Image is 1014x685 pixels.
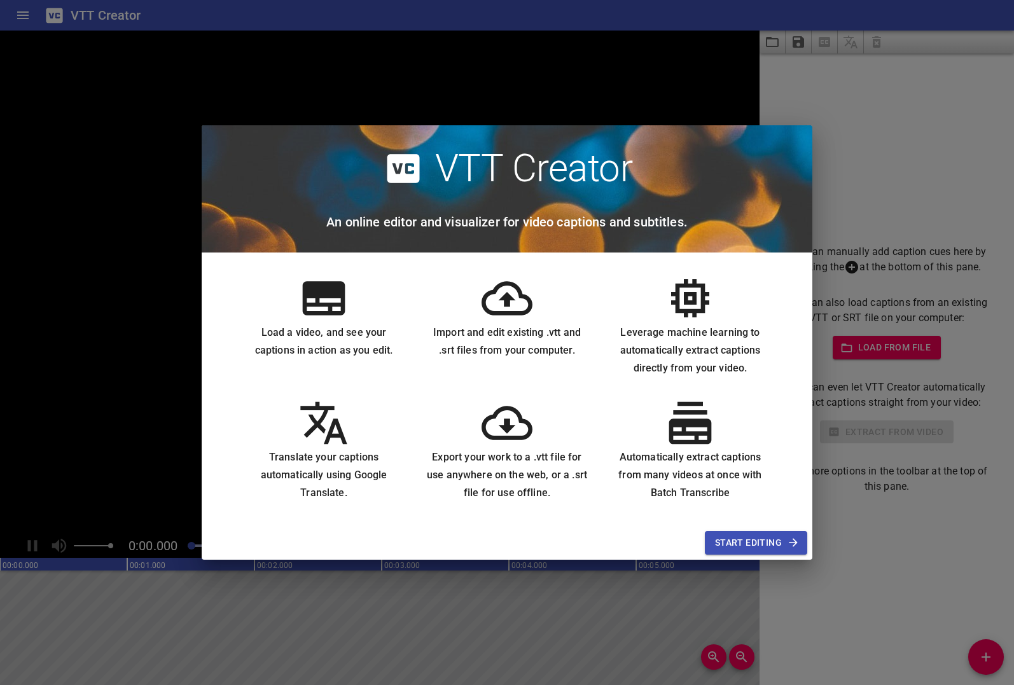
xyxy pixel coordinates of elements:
[609,448,772,502] h6: Automatically extract captions from many videos at once with Batch Transcribe
[242,324,405,359] h6: Load a video, and see your captions in action as you edit.
[426,324,588,359] h6: Import and edit existing .vtt and .srt files from your computer.
[242,448,405,502] h6: Translate your captions automatically using Google Translate.
[326,212,688,232] h6: An online editor and visualizer for video captions and subtitles.
[426,448,588,502] h6: Export your work to a .vtt file for use anywhere on the web, or a .srt file for use offline.
[609,324,772,377] h6: Leverage machine learning to automatically extract captions directly from your video.
[715,535,797,551] span: Start Editing
[705,531,807,555] button: Start Editing
[435,146,633,191] h2: VTT Creator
